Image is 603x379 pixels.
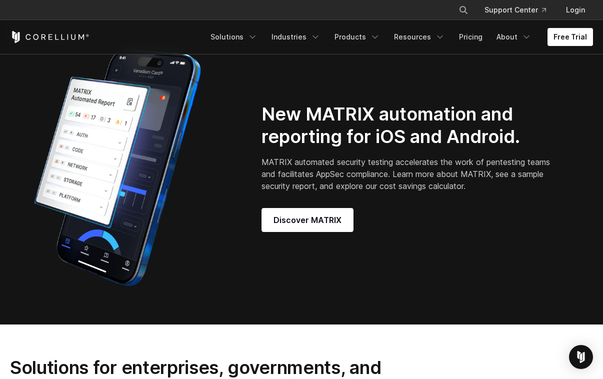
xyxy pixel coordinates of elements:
span: Discover MATRIX [273,214,341,226]
div: Navigation Menu [446,1,593,19]
button: Search [454,1,472,19]
h2: New MATRIX automation and reporting for iOS and Android. [261,103,555,148]
div: Navigation Menu [204,28,593,46]
a: Products [328,28,386,46]
div: Open Intercom Messenger [569,345,593,369]
a: Solutions [204,28,263,46]
a: Free Trial [547,28,593,46]
a: Industries [265,28,326,46]
p: MATRIX automated security testing accelerates the work of pentesting teams and facilitates AppSec... [261,156,555,192]
a: Resources [388,28,451,46]
a: Login [558,1,593,19]
img: Corellium_MATRIX_Hero_1_1x [10,42,225,292]
a: Corellium Home [10,31,89,43]
a: Pricing [453,28,488,46]
a: Discover MATRIX [261,208,353,232]
a: Support Center [476,1,554,19]
a: About [490,28,537,46]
